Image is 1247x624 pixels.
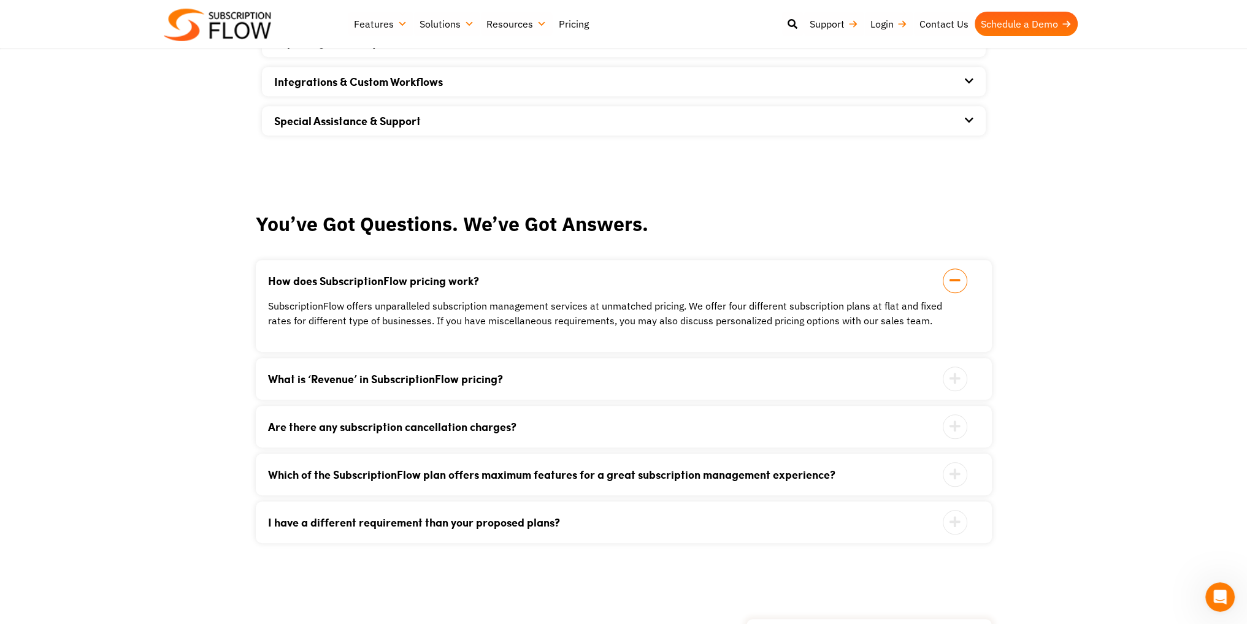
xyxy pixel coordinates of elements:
div: Special Assistance & Support [274,106,973,135]
iframe: Intercom live chat [1205,582,1235,612]
div: How does SubscriptionFlow pricing work? [268,286,949,328]
a: What is ‘Revenue’ in SubscriptionFlow pricing? [268,373,949,384]
a: Pricing [553,12,595,36]
h2: You’ve Got Questions. We’ve Got Answers. [256,213,992,235]
a: Resources [480,12,553,36]
a: How does SubscriptionFlow pricing work? [268,275,949,286]
a: Contact Us [913,12,975,36]
a: Are there any subscription cancellation charges? [268,421,949,432]
div: Integrations & Custom Workflows [274,67,973,96]
a: I have a different requirement than your proposed plans? [268,517,949,528]
img: Subscriptionflow [164,9,271,41]
a: Solutions [413,12,480,36]
a: Special Assistance & Support [274,113,421,129]
a: Schedule a Demo [975,12,1078,36]
a: Features [348,12,413,36]
a: Integrations & Custom Workflows [274,74,443,89]
a: Which of the SubscriptionFlow plan offers maximum features for a great subscription management ex... [268,469,949,480]
p: SubscriptionFlow offers unparalleled subscription management services at unmatched pricing. We of... [268,299,949,328]
a: Support [804,12,864,36]
a: Login [864,12,913,36]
